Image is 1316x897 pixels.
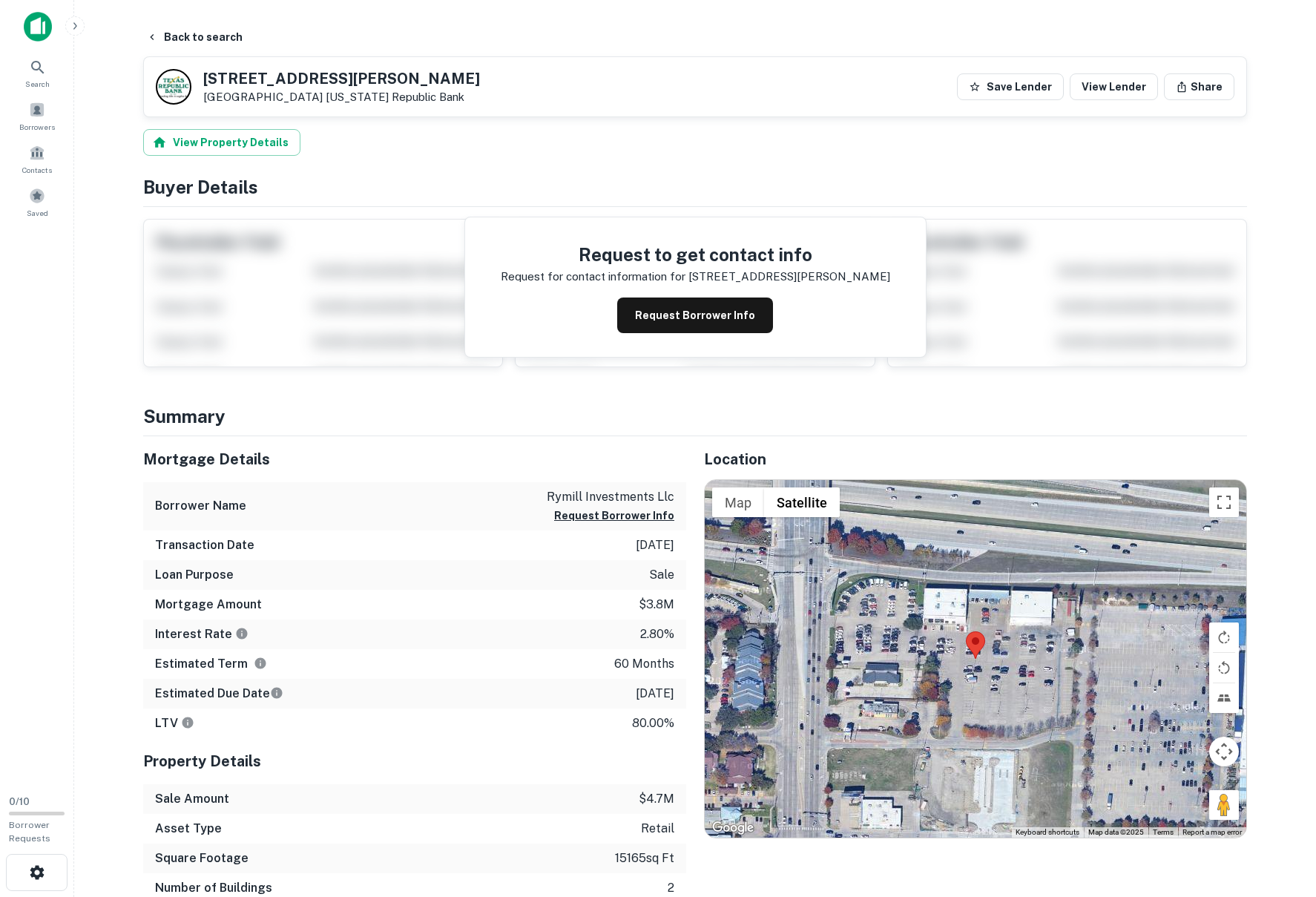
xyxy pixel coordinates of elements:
button: Rotate map counterclockwise [1209,653,1239,683]
a: Terms (opens in new tab) [1153,828,1174,836]
a: [US_STATE] Republic Bank [326,91,464,103]
p: $4.7m [639,790,674,808]
h6: Asset Type [155,820,222,838]
iframe: Chat Widget [1242,778,1316,850]
p: 2.80% [640,625,674,643]
p: [STREET_ADDRESS][PERSON_NAME] [688,268,890,286]
h6: Loan Purpose [155,566,234,584]
button: Toggle fullscreen view [1209,487,1239,517]
svg: Term is based on a standard schedule for this type of loan. [254,657,267,670]
button: Request Borrower Info [554,507,674,525]
h5: Location [704,448,1247,470]
button: Map camera controls [1209,737,1239,766]
button: Show satellite imagery [764,487,840,517]
p: Request for contact information for [501,268,685,286]
span: Borrowers [19,121,55,133]
a: Contacts [4,139,70,179]
h6: Interest Rate [155,625,249,643]
svg: The interest rates displayed on the website are for informational purposes only and may be report... [235,627,249,640]
button: Rotate map clockwise [1209,622,1239,652]
button: Back to search [140,24,249,50]
h6: LTV [155,714,194,732]
h6: Mortgage Amount [155,596,262,614]
span: Borrower Requests [9,820,50,844]
svg: Estimate is based on a standard schedule for this type of loan. [270,686,283,700]
span: Map data ©2025 [1088,828,1144,836]
p: [GEOGRAPHIC_DATA] [203,91,480,104]
h4: Buyer Details [143,174,1247,200]
button: Keyboard shortcuts [1016,827,1079,838]
h4: Summary [143,403,1247,430]
h6: Sale Amount [155,790,229,808]
p: 60 months [614,655,674,673]
span: Search [25,78,50,90]
h6: Borrower Name [155,497,246,515]
a: Saved [4,182,70,222]
h6: Estimated Term [155,655,267,673]
p: sale [649,566,674,584]
button: Share [1164,73,1234,100]
a: Report a map error [1182,828,1242,836]
h6: Number of Buildings [155,879,272,897]
span: Contacts [22,164,52,176]
p: $3.8m [639,596,674,614]
h5: [STREET_ADDRESS][PERSON_NAME] [203,71,480,86]
span: 0 / 10 [9,796,30,807]
button: Tilt map [1209,683,1239,713]
a: Borrowers [4,96,70,136]
span: Saved [27,207,48,219]
img: capitalize-icon.png [24,12,52,42]
h6: Transaction Date [155,536,254,554]
p: 2 [668,879,674,897]
svg: LTVs displayed on the website are for informational purposes only and may be reported incorrectly... [181,716,194,729]
a: Open this area in Google Maps (opens a new window) [708,818,757,838]
button: Show street map [712,487,764,517]
p: 80.00% [632,714,674,732]
button: Save Lender [957,73,1064,100]
p: [DATE] [636,536,674,554]
a: Search [4,53,70,93]
p: [DATE] [636,685,674,703]
h5: Property Details [143,750,686,772]
button: Request Borrower Info [617,298,773,333]
p: 15165 sq ft [615,850,674,867]
h5: Mortgage Details [143,448,686,470]
h4: Request to get contact info [501,241,890,268]
button: View Property Details [143,129,300,156]
button: Drag Pegman onto the map to open Street View [1209,790,1239,820]
img: Google [708,818,757,838]
h6: Estimated Due Date [155,685,283,703]
p: retail [641,820,674,838]
h6: Square Footage [155,850,249,867]
p: rymill investments llc [547,488,674,506]
a: View Lender [1070,73,1158,100]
